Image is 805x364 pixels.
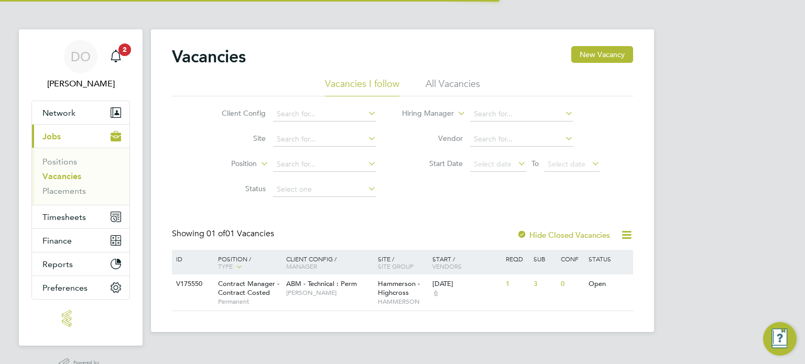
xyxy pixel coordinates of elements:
li: Vacancies I follow [325,78,399,96]
li: All Vacancies [426,78,480,96]
button: Network [32,101,129,124]
div: Showing [172,228,276,239]
span: Preferences [42,283,88,293]
span: Type [218,262,233,270]
input: Search for... [273,107,376,122]
input: Search for... [470,107,573,122]
div: Conf [558,250,585,268]
span: Select date [474,159,512,169]
a: Vacancies [42,171,81,181]
label: Site [205,134,266,143]
button: New Vacancy [571,46,633,63]
div: Start / [430,250,503,275]
div: 0 [558,274,585,294]
span: Hammerson - Highcross [378,279,420,297]
label: Client Config [205,108,266,118]
span: Davon Osbourne [31,78,130,90]
span: Contract Manager - Contract Costed [218,279,279,297]
button: Preferences [32,276,129,299]
label: Start Date [402,159,463,168]
div: Sub [531,250,558,268]
div: Jobs [32,148,129,205]
label: Vendor [402,134,463,143]
span: Reports [42,259,73,269]
div: Client Config / [284,250,375,275]
div: Status [586,250,632,268]
span: Site Group [378,262,414,270]
button: Timesheets [32,205,129,228]
a: DO[PERSON_NAME] [31,40,130,90]
span: HAMMERSON [378,297,428,306]
span: 01 Vacancies [206,228,274,239]
input: Search for... [470,132,573,147]
div: [DATE] [432,280,501,289]
div: Reqd [503,250,530,268]
span: [PERSON_NAME] [286,289,373,297]
input: Search for... [273,132,376,147]
span: Network [42,108,75,118]
label: Status [205,184,266,193]
input: Select one [273,182,376,197]
img: invictus-group-logo-retina.png [62,310,100,327]
span: Vendors [432,262,462,270]
span: Manager [286,262,317,270]
button: Finance [32,229,129,252]
span: Permanent [218,297,281,306]
div: 3 [531,274,558,294]
button: Engage Resource Center [763,322,797,356]
span: To [528,157,542,170]
label: Hide Closed Vacancies [517,230,610,240]
a: Placements [42,186,86,196]
span: Finance [42,236,72,246]
span: 01 of [206,228,225,239]
div: V175550 [173,274,210,294]
span: ABM - Technical : Perm [286,279,357,288]
span: DO [71,50,91,63]
a: 2 [105,40,126,73]
span: 2 [118,43,131,56]
span: Jobs [42,131,61,141]
span: 6 [432,289,439,297]
div: ID [173,250,210,268]
span: Timesheets [42,212,86,222]
a: Positions [42,157,77,167]
a: Go to home page [31,310,130,327]
span: Select date [548,159,585,169]
h2: Vacancies [172,46,246,67]
label: Hiring Manager [394,108,454,119]
input: Search for... [273,157,376,172]
div: Open [586,274,632,294]
nav: Main navigation [19,29,143,346]
div: Position / [210,250,284,276]
div: Site / [375,250,430,275]
button: Jobs [32,125,129,148]
div: 1 [503,274,530,294]
button: Reports [32,252,129,275]
label: Position [197,159,257,169]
